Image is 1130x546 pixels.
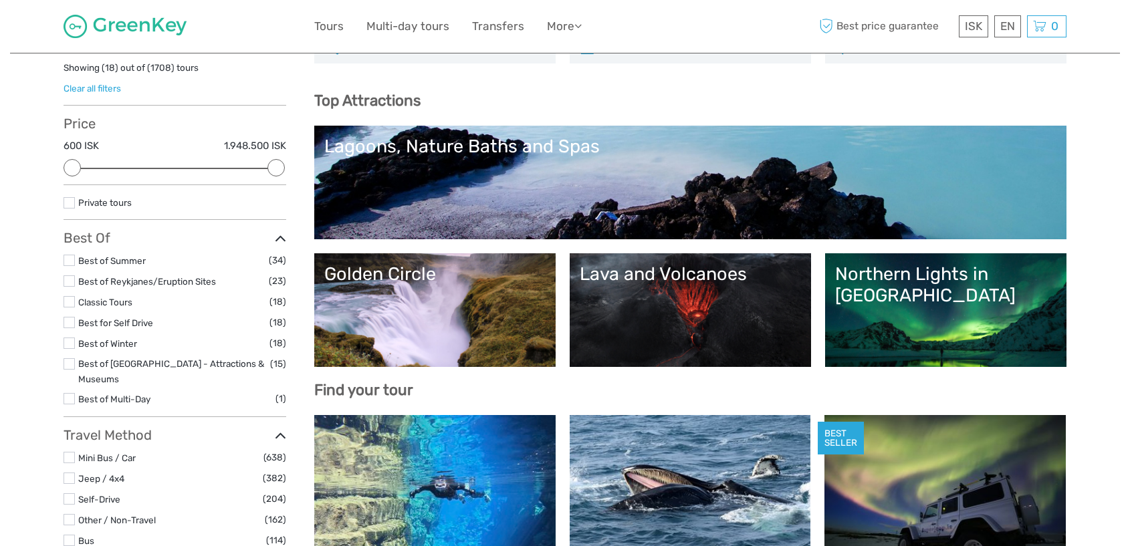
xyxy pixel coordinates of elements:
a: Golden Circle [324,263,546,357]
span: (1) [275,391,286,406]
span: (23) [269,273,286,289]
a: Tours [314,17,344,36]
a: Bus [78,535,94,546]
a: Private tours [78,197,132,208]
span: (162) [265,512,286,527]
a: Best of [GEOGRAPHIC_DATA] - Attractions & Museums [78,358,264,384]
a: Mini Bus / Car [78,452,136,463]
a: Best of Winter [78,338,137,349]
a: Lagoons, Nature Baths and Spas [324,136,1056,229]
label: 1708 [150,61,171,74]
div: Northern Lights in [GEOGRAPHIC_DATA] [835,263,1056,307]
div: Lava and Volcanoes [580,263,801,285]
h3: Price [64,116,286,132]
span: (34) [269,253,286,268]
a: Best of Reykjanes/Eruption Sites [78,276,216,287]
h3: Travel Method [64,427,286,443]
label: 600 ISK [64,139,99,153]
a: Transfers [472,17,524,36]
a: Northern Lights in [GEOGRAPHIC_DATA] [835,263,1056,357]
b: Top Attractions [314,92,421,110]
span: (18) [269,335,286,351]
span: (18) [269,294,286,309]
span: 0 [1049,19,1060,33]
span: (15) [270,356,286,372]
div: Golden Circle [324,263,546,285]
h3: Best Of [64,230,286,246]
span: (18) [269,315,286,330]
label: 1.948.500 ISK [224,139,286,153]
span: (204) [263,491,286,507]
a: Jeep / 4x4 [78,473,124,484]
label: 18 [105,61,115,74]
span: (382) [263,470,286,486]
strong: Filters [64,39,103,55]
a: Classic Tours [78,297,132,307]
button: Open LiveChat chat widget [154,21,170,37]
a: Multi-day tours [366,17,449,36]
div: Lagoons, Nature Baths and Spas [324,136,1056,157]
span: (638) [263,450,286,465]
p: We're away right now. Please check back later! [19,23,151,34]
div: EN [994,15,1021,37]
a: Best of Summer [78,255,146,266]
b: Find your tour [314,381,413,399]
a: Lava and Volcanoes [580,263,801,357]
a: Best for Self Drive [78,317,153,328]
span: ISK [965,19,982,33]
a: Best of Multi-Day [78,394,150,404]
span: Best price guarantee [816,15,955,37]
a: Clear all filters [64,83,121,94]
div: BEST SELLER [818,422,864,455]
a: Self-Drive [78,494,120,505]
div: Showing ( ) out of ( ) tours [64,61,286,82]
a: Other / Non-Travel [78,515,156,525]
a: More [547,17,582,36]
img: 1287-122375c5-1c4a-481d-9f75-0ef7bf1191bb_logo_small.jpg [64,15,187,38]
